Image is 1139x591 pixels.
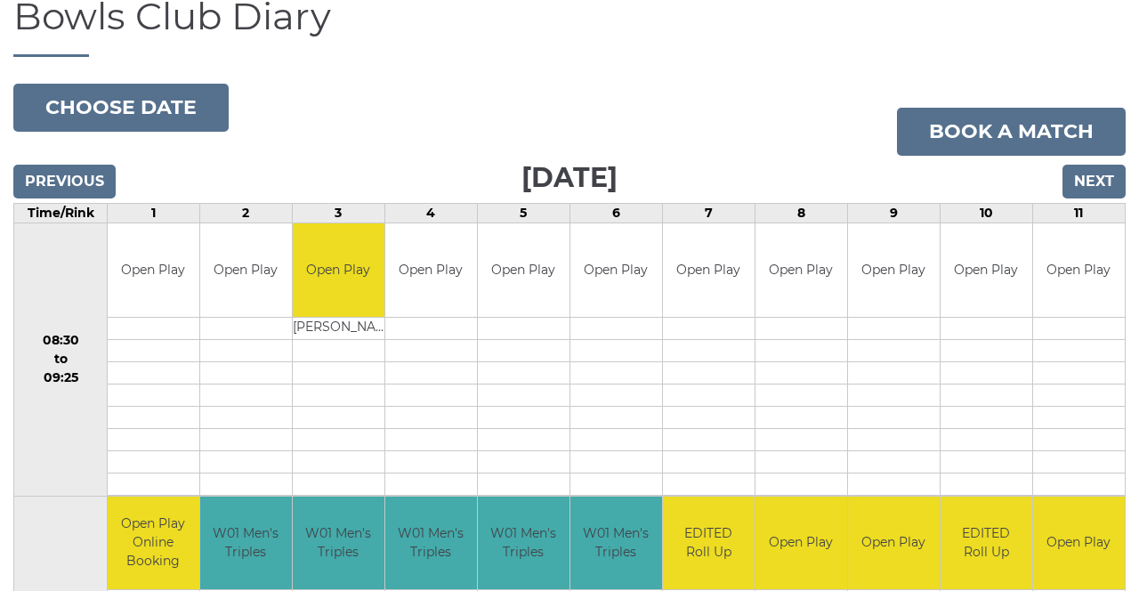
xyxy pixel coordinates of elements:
td: Open Play [570,223,662,317]
td: [PERSON_NAME] [293,317,384,339]
td: 7 [662,204,755,223]
td: 9 [847,204,940,223]
a: Book a match [897,108,1126,156]
td: 8 [755,204,847,223]
td: EDITED Roll Up [941,497,1032,590]
td: Open Play [755,223,847,317]
td: 4 [384,204,477,223]
td: 5 [477,204,569,223]
td: 1 [108,204,200,223]
td: Open Play [848,497,940,590]
td: W01 Men's Triples [293,497,384,590]
td: Open Play [293,223,384,317]
td: W01 Men's Triples [200,497,292,590]
td: EDITED Roll Up [663,497,755,590]
td: 3 [292,204,384,223]
td: Open Play [848,223,940,317]
td: Open Play [478,223,569,317]
td: 6 [569,204,662,223]
td: Open Play [108,223,199,317]
td: Open Play [385,223,477,317]
input: Previous [13,165,116,198]
td: W01 Men's Triples [478,497,569,590]
td: W01 Men's Triples [385,497,477,590]
td: Open Play [1033,223,1125,317]
button: Choose date [13,84,229,132]
td: Open Play [755,497,847,590]
td: 10 [940,204,1032,223]
td: Open Play Online Booking [108,497,199,590]
input: Next [1062,165,1126,198]
td: Open Play [1033,497,1125,590]
td: Open Play [941,223,1032,317]
td: 08:30 to 09:25 [14,223,108,497]
td: Time/Rink [14,204,108,223]
td: Open Play [663,223,755,317]
td: 11 [1032,204,1125,223]
td: Open Play [200,223,292,317]
td: 2 [199,204,292,223]
td: W01 Men's Triples [570,497,662,590]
